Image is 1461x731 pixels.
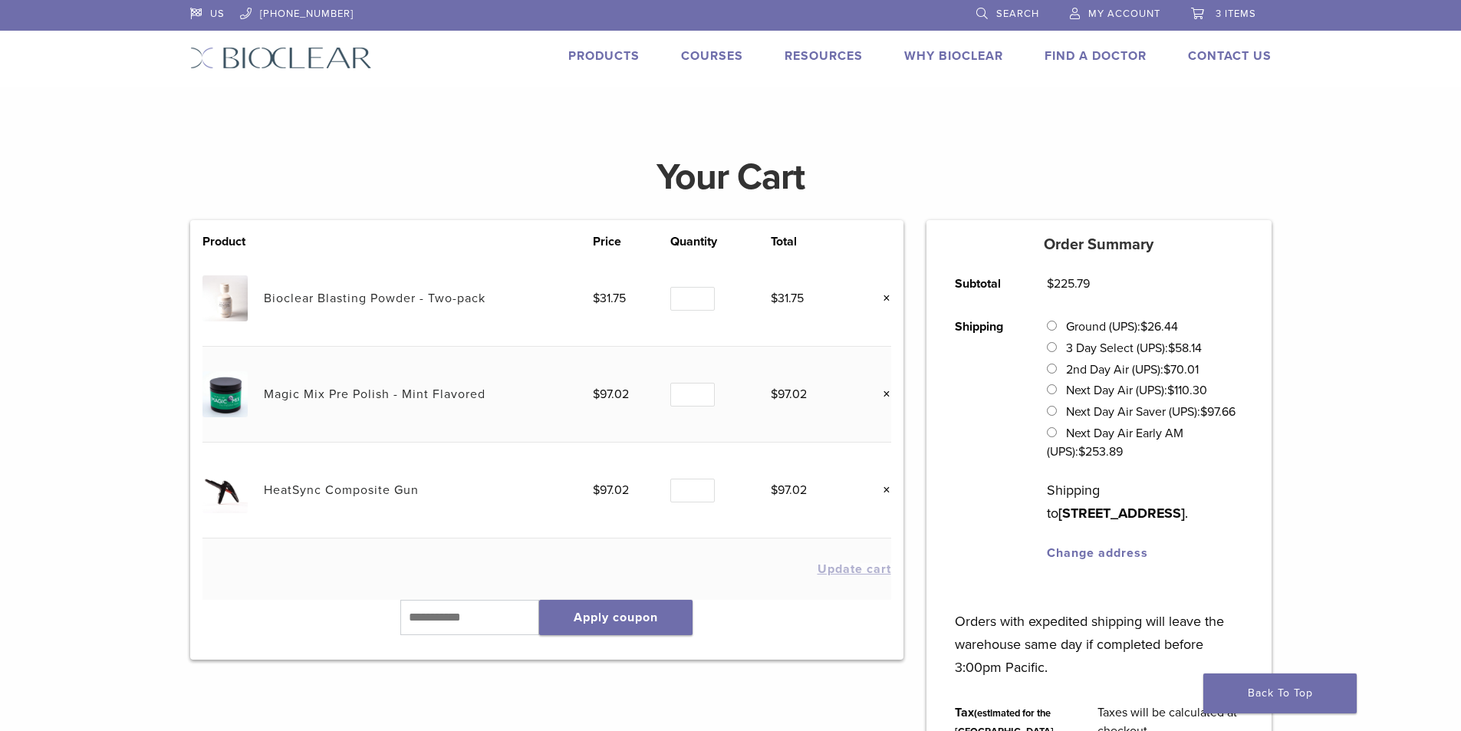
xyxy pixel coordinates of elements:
label: Ground (UPS): [1066,319,1178,334]
span: My Account [1088,8,1160,20]
span: $ [1200,404,1207,420]
a: Change address [1047,545,1148,561]
span: $ [1168,341,1175,356]
span: $ [1047,276,1054,291]
th: Subtotal [938,262,1030,305]
span: $ [593,291,600,306]
bdi: 97.02 [771,387,807,402]
bdi: 26.44 [1140,319,1178,334]
button: Apply coupon [539,600,693,635]
label: 3 Day Select (UPS): [1066,341,1202,356]
span: $ [1163,362,1170,377]
label: Next Day Air (UPS): [1066,383,1207,398]
span: $ [1140,319,1147,334]
span: Search [996,8,1039,20]
a: Remove this item [871,288,891,308]
span: $ [593,387,600,402]
bdi: 97.02 [771,482,807,498]
th: Price [593,232,670,251]
a: Remove this item [871,384,891,404]
bdi: 110.30 [1167,383,1207,398]
bdi: 97.02 [593,482,629,498]
button: Update cart [818,563,891,575]
strong: [STREET_ADDRESS] [1058,505,1185,522]
a: Resources [785,48,863,64]
bdi: 253.89 [1078,444,1123,459]
span: 3 items [1216,8,1256,20]
th: Total [771,232,848,251]
span: $ [771,387,778,402]
bdi: 97.02 [593,387,629,402]
span: $ [1167,383,1174,398]
a: Bioclear Blasting Powder - Two-pack [264,291,485,306]
a: Courses [681,48,743,64]
p: Orders with expedited shipping will leave the warehouse same day if completed before 3:00pm Pacific. [955,587,1242,679]
a: Remove this item [871,480,891,500]
span: $ [771,291,778,306]
img: HeatSync Composite Gun [202,467,248,512]
label: 2nd Day Air (UPS): [1066,362,1199,377]
span: $ [593,482,600,498]
bdi: 70.01 [1163,362,1199,377]
h5: Order Summary [926,235,1272,254]
a: Products [568,48,640,64]
a: Back To Top [1203,673,1357,713]
a: Find A Doctor [1045,48,1147,64]
img: Bioclear [190,47,372,69]
a: Why Bioclear [904,48,1003,64]
label: Next Day Air Saver (UPS): [1066,404,1236,420]
a: HeatSync Composite Gun [264,482,419,498]
h1: Your Cart [179,159,1283,196]
img: Magic Mix Pre Polish - Mint Flavored [202,371,248,417]
p: Shipping to . [1047,479,1242,525]
th: Shipping [938,305,1030,575]
th: Quantity [670,232,771,251]
bdi: 31.75 [593,291,626,306]
bdi: 31.75 [771,291,804,306]
bdi: 58.14 [1168,341,1202,356]
span: $ [1078,444,1085,459]
img: Bioclear Blasting Powder - Two-pack [202,275,248,321]
bdi: 225.79 [1047,276,1090,291]
a: Contact Us [1188,48,1272,64]
label: Next Day Air Early AM (UPS): [1047,426,1183,459]
bdi: 97.66 [1200,404,1236,420]
span: $ [771,482,778,498]
th: Product [202,232,264,251]
a: Magic Mix Pre Polish - Mint Flavored [264,387,485,402]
